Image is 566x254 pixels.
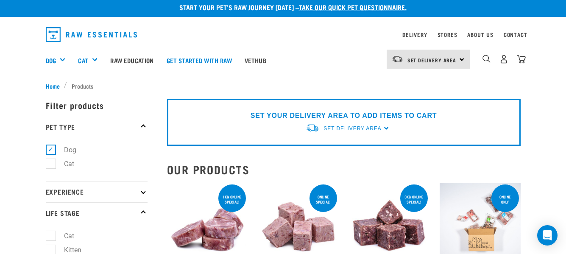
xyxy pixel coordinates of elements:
img: van-moving.png [306,123,319,132]
div: Online Only [491,190,519,208]
div: 3kg online special! [400,190,428,208]
label: Dog [50,145,80,155]
a: Raw Education [104,43,160,77]
a: Get started with Raw [160,43,238,77]
img: home-icon@2x.png [517,55,526,64]
img: user.png [499,55,508,64]
img: home-icon-1@2x.png [482,55,491,63]
nav: dropdown navigation [39,24,527,45]
a: About Us [467,33,493,36]
p: Pet Type [46,116,148,137]
a: Vethub [238,43,273,77]
a: Cat [78,56,88,65]
div: Open Intercom Messenger [537,225,558,246]
p: SET YOUR DELIVERY AREA TO ADD ITEMS TO CART [251,111,437,121]
a: take our quick pet questionnaire. [299,5,407,9]
p: Life Stage [46,202,148,223]
span: Home [46,81,60,90]
p: Experience [46,181,148,202]
a: Delivery [402,33,427,36]
a: Stores [438,33,457,36]
img: Raw Essentials Logo [46,27,137,42]
label: Cat [50,159,78,169]
span: Set Delivery Area [323,126,381,131]
p: Filter products [46,95,148,116]
span: Set Delivery Area [407,59,457,61]
h2: Our Products [167,163,521,176]
nav: breadcrumbs [46,81,521,90]
div: ONLINE SPECIAL! [309,190,337,208]
div: 1kg online special! [218,190,246,208]
a: Dog [46,56,56,65]
a: Contact [504,33,527,36]
a: Home [46,81,64,90]
img: van-moving.png [392,55,403,63]
label: Cat [50,231,78,241]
